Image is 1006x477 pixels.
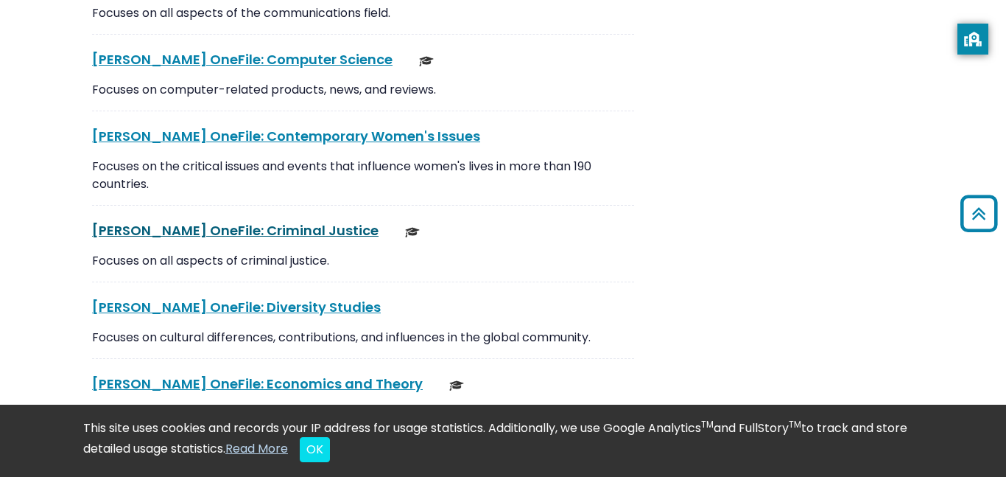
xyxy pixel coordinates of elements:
a: [PERSON_NAME] OneFile: Economics and Theory [92,375,423,393]
div: This site uses cookies and records your IP address for usage statistics. Additionally, we use Goo... [83,419,923,462]
sup: TM [789,418,801,431]
img: Scholarly or Peer Reviewed [419,54,434,69]
a: [PERSON_NAME] OneFile: Computer Science [92,50,393,69]
button: Close [300,437,330,462]
p: Focuses on computer-related products, news, and reviews. [92,81,634,99]
a: [PERSON_NAME] OneFile: Diversity Studies [92,298,381,316]
sup: TM [701,418,714,431]
img: Scholarly or Peer Reviewed [449,378,464,393]
p: Focuses on the critical issues and events that influence women's lives in more than 190 countries. [92,158,634,193]
p: Focuses on all aspects of criminal justice. [92,252,634,270]
p: Focuses on cultural differences, contributions, and influences in the global community. [92,329,634,347]
img: Scholarly or Peer Reviewed [405,225,420,240]
a: Read More [225,440,288,457]
a: [PERSON_NAME] OneFile: Criminal Justice [92,221,379,240]
a: Back to Top [955,201,1002,226]
a: [PERSON_NAME] OneFile: Contemporary Women's Issues [92,127,480,145]
p: Focuses on all aspects of the communications field. [92,4,634,22]
button: privacy banner [957,24,988,55]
